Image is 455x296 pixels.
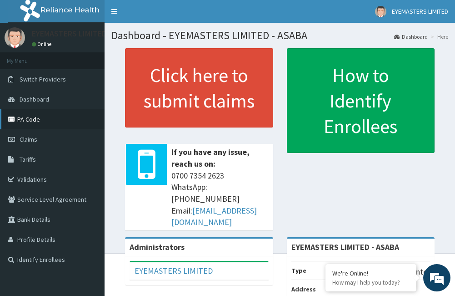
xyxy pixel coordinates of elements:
[332,279,410,286] p: How may I help you today?
[5,27,25,48] img: User Image
[429,33,448,41] li: Here
[135,265,213,276] a: EYEMASTERS LIMITED
[291,242,399,252] strong: EYEMASTERS LIMITED - ASABA
[332,269,410,277] div: We're Online!
[287,48,435,153] a: How to Identify Enrollees
[291,266,306,275] b: Type
[20,95,49,103] span: Dashboard
[20,75,66,83] span: Switch Providers
[32,41,54,47] a: Online
[392,7,448,15] span: EYEMASTERS LIMITED
[394,33,428,41] a: Dashboard
[20,135,37,143] span: Claims
[171,170,269,229] span: 0700 7354 2623 WhatsApp: [PHONE_NUMBER] Email:
[111,30,448,41] h1: Dashboard - EYEMASTERS LIMITED - ASABA
[130,242,185,252] b: Administrators
[171,147,250,169] b: If you have any issue, reach us on:
[32,30,107,38] p: EYEMASTERS LIMITED
[171,205,257,228] a: [EMAIL_ADDRESS][DOMAIN_NAME]
[20,155,36,163] span: Tariffs
[125,48,273,128] a: Click here to submit claims
[291,285,316,293] b: Address
[375,6,386,17] img: User Image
